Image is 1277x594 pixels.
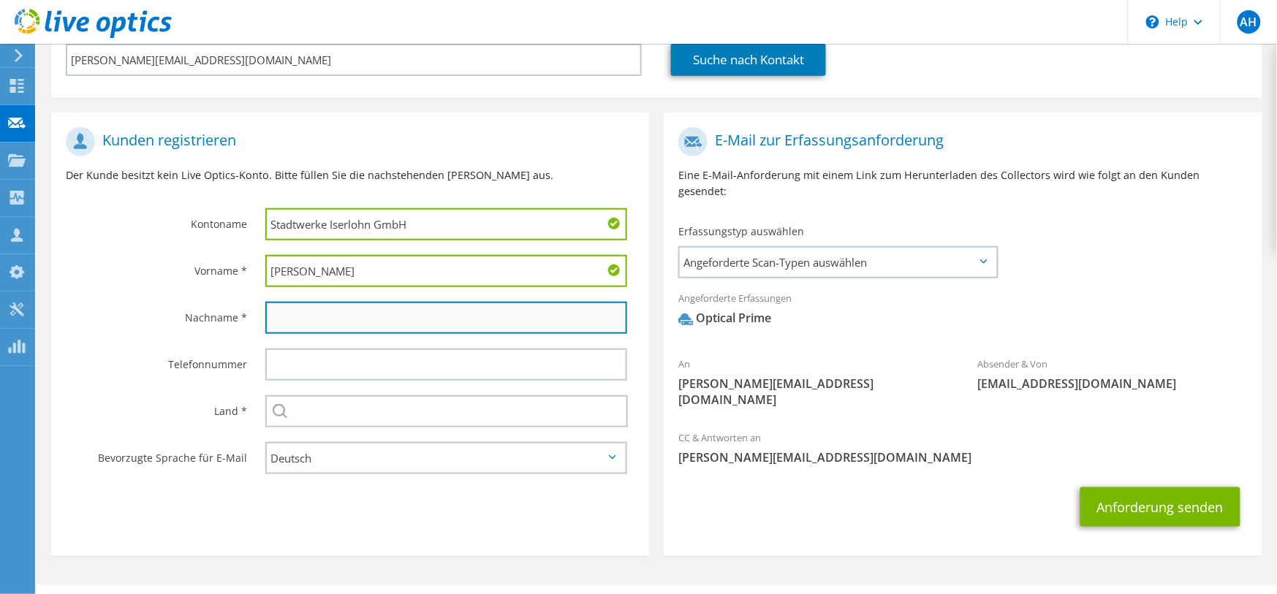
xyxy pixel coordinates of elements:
label: Land * [66,395,247,419]
label: Bevorzugte Sprache für E-Mail [66,442,247,465]
span: [EMAIL_ADDRESS][DOMAIN_NAME] [978,376,1248,392]
a: Suche nach Kontakt [671,44,826,76]
div: An [664,349,963,415]
h1: E-Mail zur Erfassungsanforderung [678,127,1240,156]
div: Angeforderte Erfassungen [664,283,1262,341]
svg: \n [1146,15,1159,28]
label: Vorname * [66,255,247,278]
span: [PERSON_NAME][EMAIL_ADDRESS][DOMAIN_NAME] [678,449,1247,465]
label: Kontoname [66,208,247,232]
span: Angeforderte Scan-Typen auswählen [680,248,996,277]
span: [PERSON_NAME][EMAIL_ADDRESS][DOMAIN_NAME] [678,376,948,408]
div: CC & Antworten an [664,422,1262,473]
label: Telefonnummer [66,349,247,372]
div: Optical Prime [678,310,771,327]
h1: Kunden registrieren [66,127,627,156]
p: Der Kunde besitzt kein Live Optics-Konto. Bitte füllen Sie die nachstehenden [PERSON_NAME] aus. [66,167,634,183]
span: AH [1238,10,1261,34]
p: Eine E-Mail-Anforderung mit einem Link zum Herunterladen des Collectors wird wie folgt an den Kun... [678,167,1247,199]
label: Erfassungstyp auswählen [678,224,804,239]
label: Nachname * [66,302,247,325]
button: Anforderung senden [1080,487,1240,527]
div: Absender & Von [963,349,1262,399]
